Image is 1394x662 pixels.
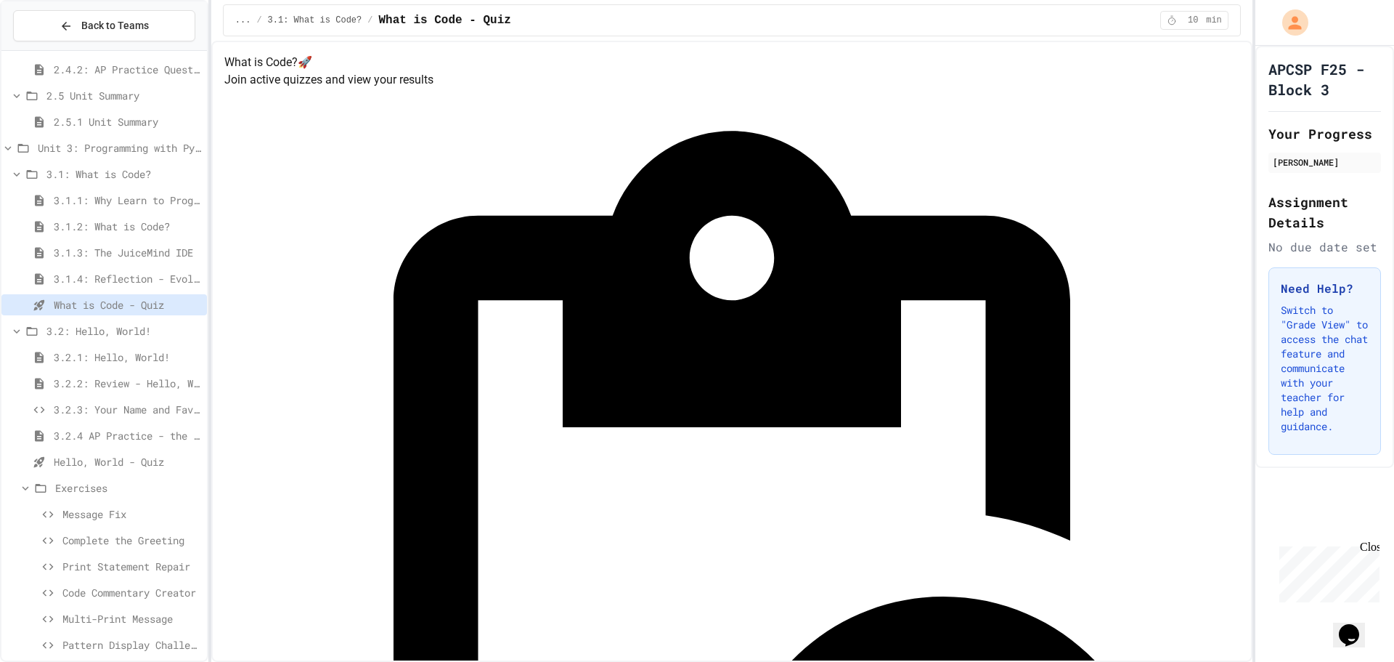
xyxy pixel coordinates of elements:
span: Hello, World - Quiz [54,454,201,469]
span: What is Code - Quiz [54,297,201,312]
iframe: chat widget [1333,604,1379,647]
span: Print Statement Repair [62,559,201,574]
span: 3.1.1: Why Learn to Program? [54,193,201,208]
h4: What is Code? 🚀 [224,54,1239,71]
span: Code Commentary Creator [62,585,201,600]
span: 3.2.1: Hello, World! [54,350,201,365]
span: min [1206,15,1222,26]
span: 2.4.2: AP Practice Questions [54,62,201,77]
span: ... [235,15,251,26]
span: Unit 3: Programming with Python [38,140,201,156]
span: 3.2.3: Your Name and Favorite Movie [54,402,201,417]
span: Message Fix [62,506,201,522]
button: Back to Teams [13,10,195,41]
div: No due date set [1268,238,1381,256]
p: Switch to "Grade View" to access the chat feature and communicate with your teacher for help and ... [1281,303,1369,434]
span: Multi-Print Message [62,611,201,626]
h2: Assignment Details [1268,192,1381,233]
span: 3.1.3: The JuiceMind IDE [54,245,201,260]
span: What is Code - Quiz [378,12,510,29]
span: 2.5 Unit Summary [46,88,201,103]
span: 3.2: Hello, World! [46,323,201,339]
span: 3.2.2: Review - Hello, World! [54,376,201,391]
span: 3.1.4: Reflection - Evolving Technology [54,271,201,286]
span: 2.5.1 Unit Summary [54,114,201,129]
h1: APCSP F25 - Block 3 [1268,59,1381,100]
div: My Account [1267,6,1312,39]
span: 3.1.2: What is Code? [54,219,201,234]
span: 3.2.4 AP Practice - the DISPLAY Procedure [54,428,201,443]
span: 10 [1181,15,1205,26]
h2: Your Progress [1268,124,1381,144]
span: Back to Teams [81,18,149,33]
h3: Need Help? [1281,280,1369,297]
span: Pattern Display Challenge [62,637,201,653]
div: [PERSON_NAME] [1273,156,1377,169]
span: / [256,15,261,26]
span: / [367,15,372,26]
div: Chat with us now!Close [6,6,100,92]
span: Complete the Greeting [62,533,201,548]
span: Exercises [55,480,201,496]
span: 3.1: What is Code? [268,15,362,26]
iframe: chat widget [1273,541,1379,602]
p: Join active quizzes and view your results [224,71,1239,89]
span: 3.1: What is Code? [46,166,201,182]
